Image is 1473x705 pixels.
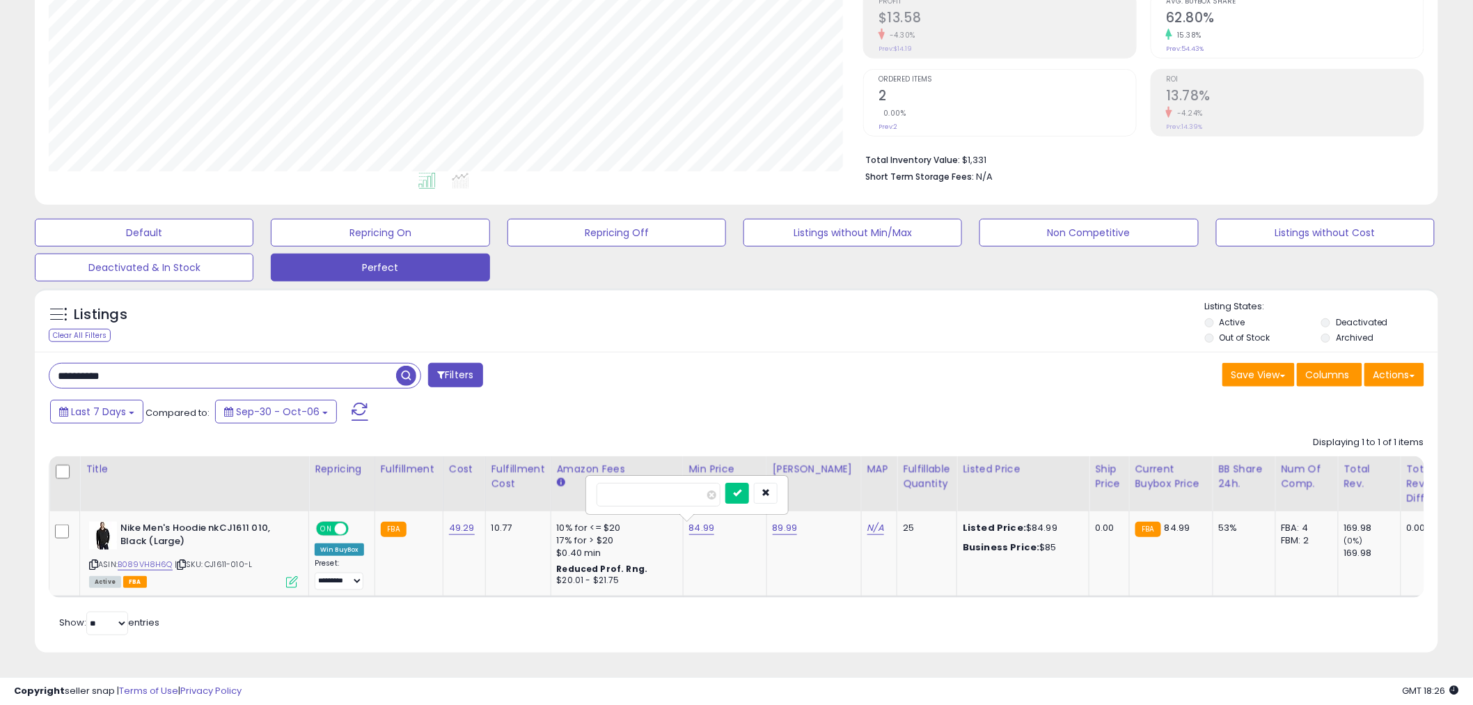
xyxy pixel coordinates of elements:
li: $1,331 [865,150,1414,167]
button: Default [35,219,253,247]
div: Listed Price [963,462,1083,477]
small: FBA [1135,522,1161,537]
div: $0.40 min [557,547,672,559]
span: | SKU: CJ1611-010-L [175,559,252,570]
button: Repricing On [271,219,489,247]
small: -4.24% [1172,108,1203,118]
a: 84.99 [689,521,715,535]
a: 89.99 [773,521,798,535]
div: 10% for <= $20 [557,522,672,534]
a: B089VH8H6Q [118,559,173,571]
span: Last 7 Days [71,405,126,419]
div: Clear All Filters [49,329,111,342]
small: 0.00% [879,108,906,118]
b: Reduced Prof. Rng. [557,563,648,575]
span: FBA [123,576,147,588]
span: OFF [347,523,369,535]
div: seller snap | | [14,685,242,698]
button: Non Competitive [979,219,1198,247]
div: BB Share 24h. [1219,462,1270,491]
a: N/A [867,521,884,535]
div: Ship Price [1095,462,1123,491]
button: Deactivated & In Stock [35,254,253,281]
button: Last 7 Days [50,400,143,424]
div: Fulfillment [381,462,437,477]
div: FBA: 4 [1282,522,1328,534]
div: 0.00 [1095,522,1118,534]
div: Num of Comp. [1282,462,1332,491]
button: Repricing Off [507,219,726,247]
div: 25 [903,522,946,534]
button: Listings without Min/Max [743,219,962,247]
h2: 13.78% [1166,88,1424,107]
a: Privacy Policy [180,684,242,697]
b: Total Inventory Value: [865,154,960,166]
small: Prev: 54.43% [1166,45,1204,53]
div: FBM: 2 [1282,534,1328,547]
div: Title [86,462,303,477]
small: FBA [381,522,407,537]
small: (0%) [1344,535,1364,546]
span: Show: entries [59,616,159,629]
div: ASIN: [89,522,298,587]
button: Listings without Cost [1216,219,1435,247]
div: Win BuyBox [315,543,364,556]
h2: 62.80% [1166,10,1424,29]
span: Ordered Items [879,76,1136,84]
small: -4.30% [885,30,915,40]
small: Prev: 2 [879,123,897,131]
div: $85 [963,541,1078,554]
a: 49.29 [449,521,475,535]
h2: $13.58 [879,10,1136,29]
div: Fulfillable Quantity [903,462,951,491]
span: 84.99 [1165,521,1190,534]
div: 169.98 [1344,522,1401,534]
label: Deactivated [1336,316,1388,328]
h2: 2 [879,88,1136,107]
div: 0.00 [1407,522,1428,534]
div: Amazon Fees [557,462,677,477]
span: Compared to: [145,406,210,419]
div: Cost [449,462,480,477]
a: Terms of Use [119,684,178,697]
small: Amazon Fees. [557,477,565,489]
small: Prev: 14.39% [1166,123,1202,131]
span: Columns [1306,368,1350,382]
div: Current Buybox Price [1135,462,1207,491]
img: 41kg0in0yQL._SL40_.jpg [89,522,117,550]
div: Repricing [315,462,369,477]
p: Listing States: [1205,300,1438,313]
div: Displaying 1 to 1 of 1 items [1314,436,1424,449]
div: [PERSON_NAME] [773,462,856,477]
div: Preset: [315,559,364,590]
div: MAP [867,462,891,477]
label: Archived [1336,332,1373,343]
label: Active [1220,316,1245,328]
span: All listings currently available for purchase on Amazon [89,576,121,588]
div: Total Rev. Diff. [1407,462,1433,506]
button: Perfect [271,254,489,281]
button: Save View [1222,363,1295,387]
div: Min Price [689,462,761,477]
button: Actions [1364,363,1424,387]
div: Fulfillment Cost [491,462,545,491]
div: 17% for > $20 [557,534,672,547]
span: ROI [1166,76,1424,84]
span: ON [317,523,335,535]
span: 2025-10-14 18:26 GMT [1403,684,1459,697]
button: Columns [1297,363,1362,387]
label: Out of Stock [1220,332,1270,343]
strong: Copyright [14,684,65,697]
div: Total Rev. [1344,462,1395,491]
b: Business Price: [963,541,1039,554]
b: Short Term Storage Fees: [865,171,974,183]
b: Nike Men's Hoodie nkCJ1611 010, Black (Large) [120,522,290,551]
small: 15.38% [1172,30,1202,40]
b: Listed Price: [963,521,1026,534]
button: Filters [428,363,482,387]
h5: Listings [74,305,127,325]
span: Sep-30 - Oct-06 [236,405,320,419]
div: $84.99 [963,522,1078,534]
button: Sep-30 - Oct-06 [215,400,337,424]
div: 53% [1219,522,1265,534]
